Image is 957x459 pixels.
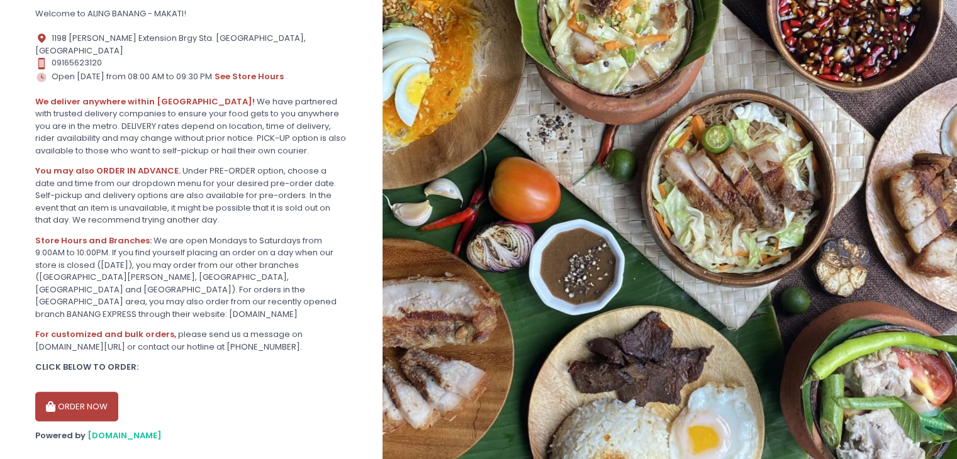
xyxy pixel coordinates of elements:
[35,328,176,340] b: For customized and bulk orders,
[35,361,347,373] div: CLICK BELOW TO ORDER:
[35,235,152,246] b: Store Hours and Branches:
[35,165,181,177] b: You may also ORDER IN ADVANCE.
[87,429,162,441] a: [DOMAIN_NAME]
[35,32,347,57] div: 1198 [PERSON_NAME] Extension Brgy Sta. [GEOGRAPHIC_DATA], [GEOGRAPHIC_DATA]
[214,70,284,84] button: see store hours
[35,70,347,84] div: Open [DATE] from 08:00 AM to 09:30 PM
[35,57,347,69] div: 09165623120
[35,96,347,157] div: We have partnered with trusted delivery companies to ensure your food gets to you anywhere you ar...
[35,328,347,353] div: please send us a message on [DOMAIN_NAME][URL] or contact our hotline at [PHONE_NUMBER].
[35,165,347,226] div: Under PRE-ORDER option, choose a date and time from our dropdown menu for your desired pre-order ...
[35,96,255,108] b: We deliver anywhere within [GEOGRAPHIC_DATA]!
[35,8,347,20] div: Welcome to ALING BANANG - MAKATI!
[35,429,347,442] div: Powered by
[35,392,118,422] button: ORDER NOW
[35,235,347,321] div: We are open Mondays to Saturdays from 9:00AM to 10:00PM. If you find yourself placing an order on...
